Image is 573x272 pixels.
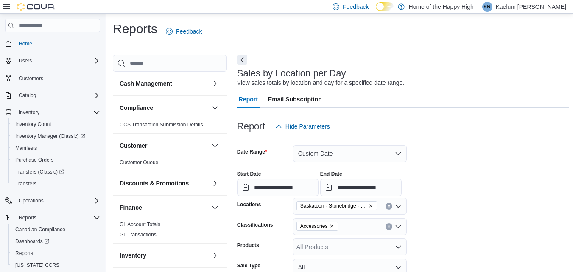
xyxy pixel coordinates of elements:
span: Users [15,56,100,66]
h3: Compliance [120,104,153,112]
button: Hide Parameters [272,118,333,135]
span: Accessories [300,222,328,230]
button: Manifests [8,142,103,154]
a: Transfers (Classic) [8,166,103,178]
button: Cash Management [120,79,208,88]
a: Inventory Manager (Classic) [8,130,103,142]
button: Compliance [120,104,208,112]
a: OCS Transaction Submission Details [120,122,203,128]
button: Discounts & Promotions [210,178,220,188]
button: Operations [2,195,103,207]
span: Hide Parameters [285,122,330,131]
button: Open list of options [395,203,402,210]
span: Canadian Compliance [12,224,100,235]
span: Saskatoon - Stonebridge - Fire & Flower [296,201,377,210]
button: Users [15,56,35,66]
span: Reports [19,214,36,221]
span: Purchase Orders [15,157,54,163]
div: Customer [113,157,227,171]
button: Open list of options [395,244,402,250]
span: Inventory [19,109,39,116]
button: Transfers [8,178,103,190]
span: Manifests [12,143,100,153]
button: Finance [210,202,220,213]
h3: Finance [120,203,142,212]
div: View sales totals by location and day for a specified date range. [237,79,404,87]
button: Canadian Compliance [8,224,103,236]
p: | [477,2,479,12]
a: Transfers [12,179,40,189]
img: Cova [17,3,55,11]
a: Reports [12,248,36,258]
span: Manifests [15,145,37,151]
button: Inventory Count [8,118,103,130]
span: OCS Transaction Submission Details [120,121,203,128]
span: Inventory Count [15,121,51,128]
span: Operations [19,197,44,204]
span: Users [19,57,32,64]
span: Home [19,40,32,47]
div: Compliance [113,120,227,133]
button: Custom Date [293,145,407,162]
span: Transfers [12,179,100,189]
span: Saskatoon - Stonebridge - Fire & Flower [300,202,366,210]
label: Sale Type [237,262,260,269]
span: Dashboards [15,238,49,245]
button: Remove Saskatoon - Stonebridge - Fire & Flower from selection in this group [368,203,373,208]
button: Cash Management [210,79,220,89]
label: Products [237,242,259,249]
span: Transfers (Classic) [15,168,64,175]
span: Operations [15,196,100,206]
span: Inventory [15,107,100,118]
span: Feedback [176,27,202,36]
a: [US_STATE] CCRS [12,260,63,270]
button: Purchase Orders [8,154,103,166]
input: Press the down key to open a popover containing a calendar. [320,179,402,196]
h3: Sales by Location per Day [237,68,346,79]
a: Transfers (Classic) [12,167,67,177]
span: Canadian Compliance [15,226,65,233]
span: Accessories [296,222,338,231]
h1: Reports [113,20,157,37]
button: Reports [15,213,40,223]
a: Inventory Manager (Classic) [12,131,89,141]
a: Dashboards [8,236,103,247]
a: Feedback [162,23,205,40]
label: Locations [237,201,261,208]
button: Users [2,55,103,67]
a: Customer Queue [120,160,158,165]
span: Washington CCRS [12,260,100,270]
span: Catalog [19,92,36,99]
h3: Report [237,121,265,132]
label: End Date [320,171,342,177]
h3: Cash Management [120,79,172,88]
span: [US_STATE] CCRS [15,262,59,269]
input: Press the down key to open a popover containing a calendar. [237,179,319,196]
span: GL Transactions [120,231,157,238]
button: Remove Accessories from selection in this group [329,224,334,229]
input: Dark Mode [376,2,394,11]
button: Inventory [120,251,208,260]
button: Compliance [210,103,220,113]
button: Customer [120,141,208,150]
span: Reports [15,250,33,257]
span: Report [239,91,258,108]
a: Customers [15,73,47,84]
a: GL Transactions [120,232,157,238]
button: Inventory [210,250,220,261]
button: Inventory [2,107,103,118]
span: KR [484,2,491,12]
a: Home [15,39,36,49]
label: Classifications [237,222,273,228]
span: Purchase Orders [12,155,100,165]
p: Kaelum [PERSON_NAME] [496,2,567,12]
span: Inventory Count [12,119,100,129]
a: Canadian Compliance [12,224,69,235]
label: Date Range [237,149,267,155]
button: Clear input [386,223,392,230]
a: Purchase Orders [12,155,57,165]
button: Operations [15,196,47,206]
button: Clear input [386,203,392,210]
span: Home [15,38,100,49]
